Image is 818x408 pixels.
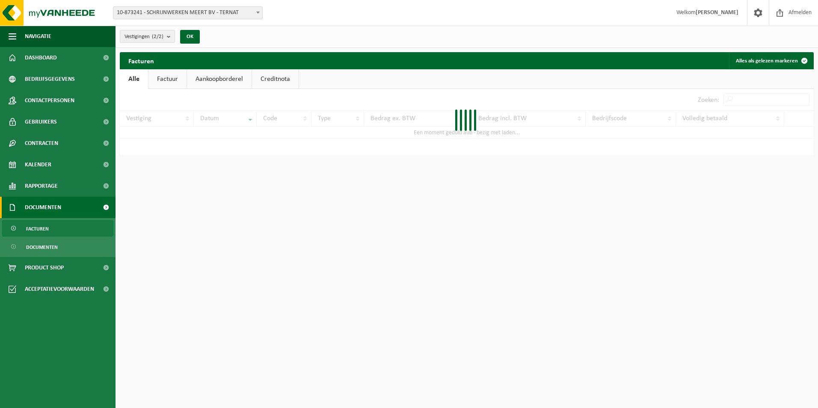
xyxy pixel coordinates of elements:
[120,52,163,69] h2: Facturen
[113,6,263,19] span: 10-873241 - SCHRIJNWERKEN MEERT BV - TERNAT
[25,197,61,218] span: Documenten
[25,278,94,300] span: Acceptatievoorwaarden
[696,9,738,16] strong: [PERSON_NAME]
[124,30,163,43] span: Vestigingen
[152,34,163,39] count: (2/2)
[187,69,252,89] a: Aankoopborderel
[25,175,58,197] span: Rapportage
[25,111,57,133] span: Gebruikers
[25,90,74,111] span: Contactpersonen
[113,7,262,19] span: 10-873241 - SCHRIJNWERKEN MEERT BV - TERNAT
[25,68,75,90] span: Bedrijfsgegevens
[26,239,58,255] span: Documenten
[120,30,175,43] button: Vestigingen(2/2)
[25,133,58,154] span: Contracten
[120,69,148,89] a: Alle
[25,26,51,47] span: Navigatie
[25,257,64,278] span: Product Shop
[26,221,49,237] span: Facturen
[25,154,51,175] span: Kalender
[252,69,299,89] a: Creditnota
[148,69,187,89] a: Factuur
[2,239,113,255] a: Documenten
[180,30,200,44] button: OK
[2,220,113,237] a: Facturen
[729,52,813,69] button: Alles als gelezen markeren
[25,47,57,68] span: Dashboard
